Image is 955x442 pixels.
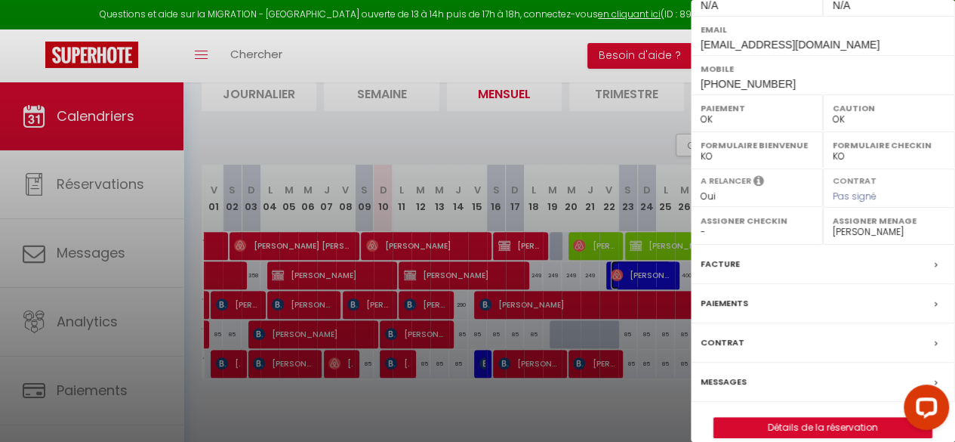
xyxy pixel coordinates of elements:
[701,256,740,272] label: Facture
[701,295,748,311] label: Paiements
[833,175,876,184] label: Contrat
[701,22,945,37] label: Email
[833,100,945,116] label: Caution
[753,175,764,191] i: Sélectionner OUI si vous souhaiter envoyer les séquences de messages post-checkout
[833,138,945,153] label: Formulaire Checkin
[833,190,876,202] span: Pas signé
[833,213,945,228] label: Assigner Menage
[892,379,955,442] iframe: LiveChat chat widget
[701,335,744,351] label: Contrat
[713,417,932,438] button: Détails de la réservation
[701,213,813,228] label: Assigner Checkin
[701,138,813,153] label: Formulaire Bienvenue
[701,374,747,390] label: Messages
[701,100,813,116] label: Paiement
[701,175,751,187] label: A relancer
[701,61,945,76] label: Mobile
[714,418,932,437] a: Détails de la réservation
[701,78,796,90] span: [PHONE_NUMBER]
[701,39,880,51] span: [EMAIL_ADDRESS][DOMAIN_NAME]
